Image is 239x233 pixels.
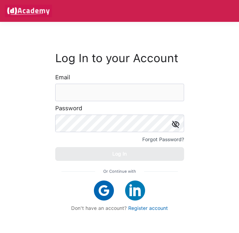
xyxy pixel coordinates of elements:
label: Password [55,105,82,112]
label: Email [55,74,70,81]
img: google icon [94,181,114,201]
div: Don't have an account? [61,205,178,211]
img: line [144,171,178,172]
img: icon [172,121,179,128]
div: Forgot Password? [142,135,184,144]
h3: Log In to your Account [55,53,184,63]
img: linkedIn icon [125,181,145,201]
button: Log In [55,147,184,161]
a: Register account [128,205,168,211]
img: line [61,171,95,172]
div: Log In [112,150,127,158]
img: brand [4,5,52,17]
span: Or Continue with [103,167,136,176]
